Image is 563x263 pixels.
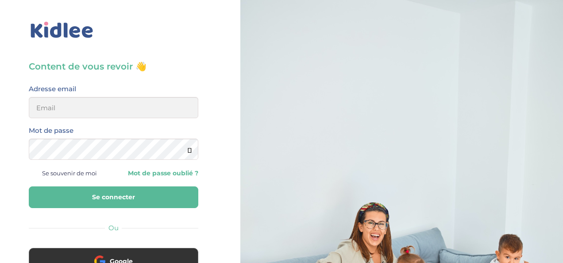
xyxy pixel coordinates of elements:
label: Adresse email [29,83,76,95]
span: Se souvenir de moi [42,167,97,179]
label: Mot de passe [29,125,73,136]
button: Se connecter [29,186,198,208]
a: Mot de passe oublié ? [120,169,198,178]
h3: Content de vous revoir 👋 [29,60,198,73]
img: logo_kidlee_bleu [29,20,95,40]
span: Ou [108,224,119,232]
input: Email [29,97,198,118]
